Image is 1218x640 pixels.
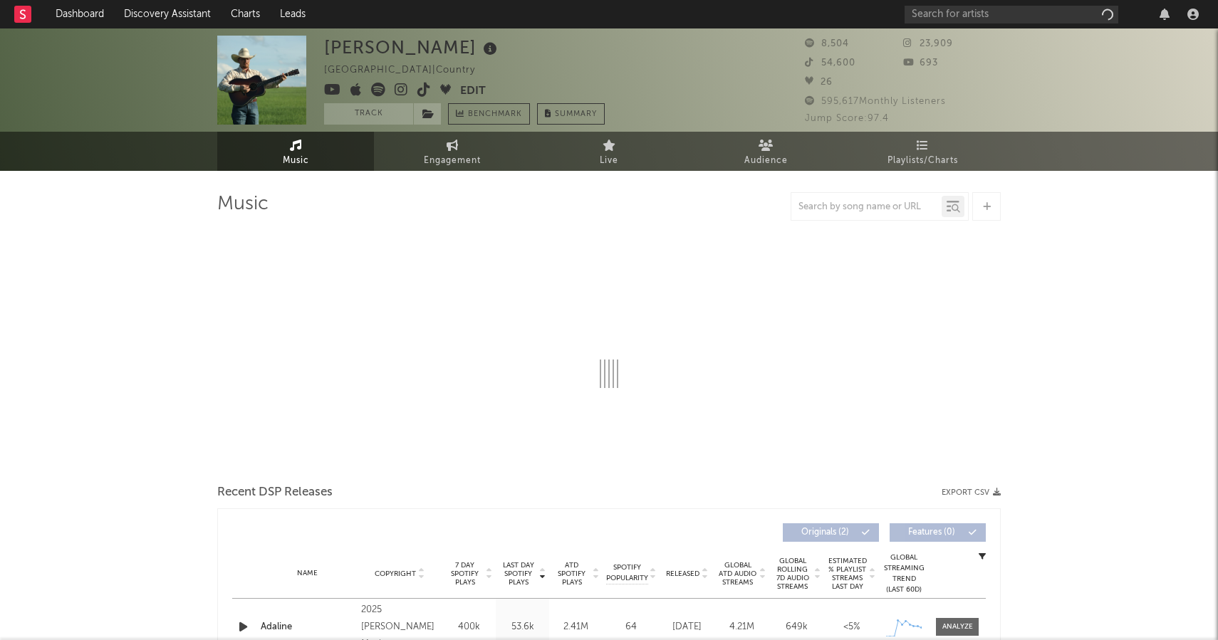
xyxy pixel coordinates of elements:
span: Playlists/Charts [888,152,958,169]
span: Jump Score: 97.4 [805,114,889,123]
button: Summary [537,103,605,125]
span: Released [666,570,699,578]
button: Originals(2) [783,523,879,542]
span: 693 [903,58,938,68]
span: Copyright [375,570,416,578]
span: Global Rolling 7D Audio Streams [773,557,812,591]
div: <5% [828,620,875,634]
span: Benchmark [468,106,522,123]
span: Estimated % Playlist Streams Last Day [828,557,867,591]
span: Engagement [424,152,481,169]
span: 8,504 [805,39,849,48]
button: Features(0) [890,523,986,542]
a: Live [531,132,687,171]
div: 2.41M [553,620,599,634]
span: ATD Spotify Plays [553,561,590,587]
span: Originals ( 2 ) [792,528,858,537]
span: Last Day Spotify Plays [499,561,537,587]
span: 23,909 [903,39,953,48]
span: Summary [555,110,597,118]
a: Benchmark [448,103,530,125]
div: 4.21M [718,620,766,634]
div: Name [261,568,354,579]
span: Features ( 0 ) [899,528,964,537]
a: Music [217,132,374,171]
span: Audience [744,152,788,169]
div: [DATE] [663,620,711,634]
button: Export CSV [942,488,1001,497]
input: Search by song name or URL [791,201,942,213]
span: Spotify Popularity [606,562,648,584]
button: Track [324,103,413,125]
span: Music [283,152,309,169]
span: Live [600,152,618,169]
a: Playlists/Charts [844,132,1001,171]
div: [GEOGRAPHIC_DATA] | Country [324,62,491,79]
span: Global ATD Audio Streams [718,561,757,587]
span: Recent DSP Releases [217,484,333,501]
input: Search for artists [905,6,1118,23]
div: 400k [446,620,492,634]
div: 649k [773,620,821,634]
a: Adaline [261,620,354,634]
span: 26 [805,78,833,87]
span: 595,617 Monthly Listeners [805,97,946,106]
a: Engagement [374,132,531,171]
span: 7 Day Spotify Plays [446,561,484,587]
div: [PERSON_NAME] [324,36,501,59]
div: 64 [606,620,656,634]
button: Edit [460,83,486,100]
a: Audience [687,132,844,171]
span: 54,600 [805,58,855,68]
div: Global Streaming Trend (Last 60D) [883,552,925,595]
div: 53.6k [499,620,546,634]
